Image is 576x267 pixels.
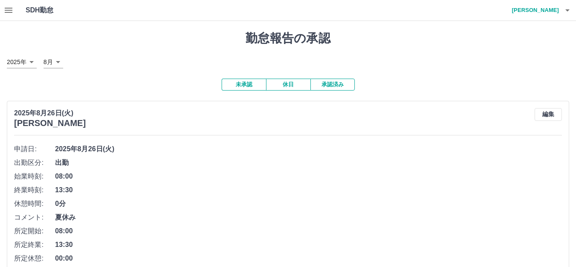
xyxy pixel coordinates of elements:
[14,158,55,168] span: 出勤区分:
[55,199,562,209] span: 0分
[55,171,562,182] span: 08:00
[7,31,569,46] h1: 勤怠報告の承認
[7,56,37,68] div: 2025年
[14,144,55,154] span: 申請日:
[222,79,266,91] button: 未承認
[535,108,562,121] button: 編集
[14,118,86,128] h3: [PERSON_NAME]
[44,56,63,68] div: 8月
[14,226,55,236] span: 所定開始:
[55,144,562,154] span: 2025年8月26日(火)
[14,199,55,209] span: 休憩時間:
[55,185,562,195] span: 13:30
[55,226,562,236] span: 08:00
[55,158,562,168] span: 出勤
[14,171,55,182] span: 始業時刻:
[55,240,562,250] span: 13:30
[14,108,86,118] p: 2025年8月26日(火)
[55,212,562,223] span: 夏休み
[14,240,55,250] span: 所定終業:
[310,79,355,91] button: 承認済み
[266,79,310,91] button: 休日
[14,212,55,223] span: コメント:
[55,253,562,264] span: 00:00
[14,185,55,195] span: 終業時刻:
[14,253,55,264] span: 所定休憩:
